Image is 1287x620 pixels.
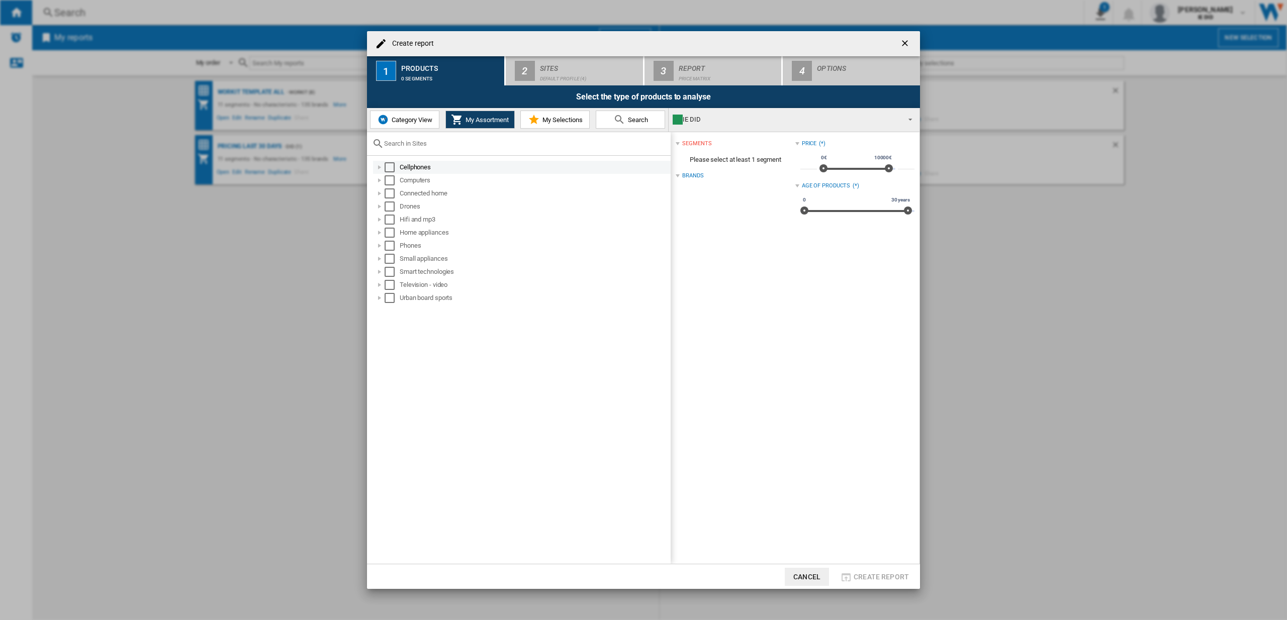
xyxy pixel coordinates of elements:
[400,175,669,185] div: Computers
[385,175,400,185] md-checkbox: Select
[896,34,916,54] button: getI18NText('BUTTONS.CLOSE_DIALOG')
[819,154,829,162] span: 0€
[385,188,400,198] md-checkbox: Select
[400,293,669,303] div: Urban board sports
[385,215,400,225] md-checkbox: Select
[785,568,829,586] button: Cancel
[673,113,899,127] div: IE DID
[801,196,807,204] span: 0
[385,201,400,212] md-checkbox: Select
[802,140,817,148] div: Price
[645,56,783,85] button: 3 Report Price Matrix
[900,38,912,50] ng-md-icon: getI18NText('BUTTONS.CLOSE_DIALOG')
[679,60,778,71] div: Report
[385,254,400,264] md-checkbox: Select
[400,241,669,251] div: Phones
[515,61,535,81] div: 2
[367,31,920,589] md-dialog: Create report ...
[387,39,434,49] h4: Create report
[463,116,509,124] span: My Assortment
[783,56,920,85] button: 4 Options
[540,60,639,71] div: Sites
[377,114,389,126] img: wiser-icon-blue.png
[367,56,505,85] button: 1 Products 0 segments
[540,71,639,81] div: Default profile (4)
[400,215,669,225] div: Hifi and mp3
[370,111,439,129] button: Category View
[596,111,665,129] button: Search
[890,196,911,204] span: 30 years
[385,267,400,277] md-checkbox: Select
[682,140,711,148] div: segments
[400,267,669,277] div: Smart technologies
[385,228,400,238] md-checkbox: Select
[400,162,669,172] div: Cellphones
[682,172,703,180] div: Brands
[837,568,912,586] button: Create report
[385,162,400,172] md-checkbox: Select
[367,85,920,108] div: Select the type of products to analyse
[400,228,669,238] div: Home appliances
[679,71,778,81] div: Price Matrix
[445,111,515,129] button: My Assortment
[625,116,648,124] span: Search
[676,150,795,169] span: Please select at least 1 segment
[401,71,500,81] div: 0 segments
[873,154,893,162] span: 10000€
[506,56,644,85] button: 2 Sites Default profile (4)
[376,61,396,81] div: 1
[384,140,666,147] input: Search in Sites
[817,60,916,71] div: Options
[802,182,851,190] div: Age of products
[400,201,669,212] div: Drones
[385,293,400,303] md-checkbox: Select
[400,188,669,198] div: Connected home
[385,241,400,251] md-checkbox: Select
[654,61,674,81] div: 3
[400,254,669,264] div: Small appliances
[854,573,909,581] span: Create report
[401,60,500,71] div: Products
[792,61,812,81] div: 4
[389,116,432,124] span: Category View
[520,111,590,129] button: My Selections
[385,280,400,290] md-checkbox: Select
[400,280,669,290] div: Television - video
[540,116,583,124] span: My Selections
